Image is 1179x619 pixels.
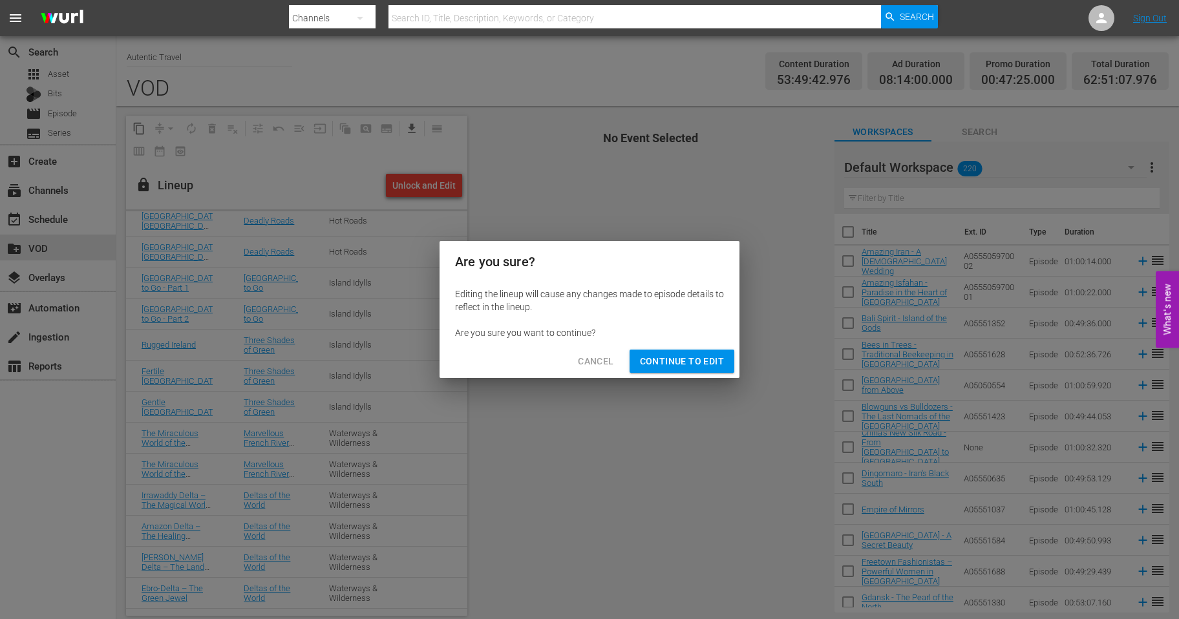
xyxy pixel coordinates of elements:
[568,350,624,373] button: Cancel
[1156,271,1179,348] button: Open Feedback Widget
[455,251,724,272] h2: Are you sure?
[640,353,724,370] span: Continue to Edit
[455,288,724,313] div: Editing the lineup will cause any changes made to episode details to reflect in the lineup.
[578,353,613,370] span: Cancel
[630,350,734,373] button: Continue to Edit
[1133,13,1167,23] a: Sign Out
[8,10,23,26] span: menu
[31,3,93,34] img: ans4CAIJ8jUAAAAAAAAAAAAAAAAAAAAAAAAgQb4GAAAAAAAAAAAAAAAAAAAAAAAAJMjXAAAAAAAAAAAAAAAAAAAAAAAAgAT5G...
[900,5,934,28] span: Search
[455,326,724,339] div: Are you sure you want to continue?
